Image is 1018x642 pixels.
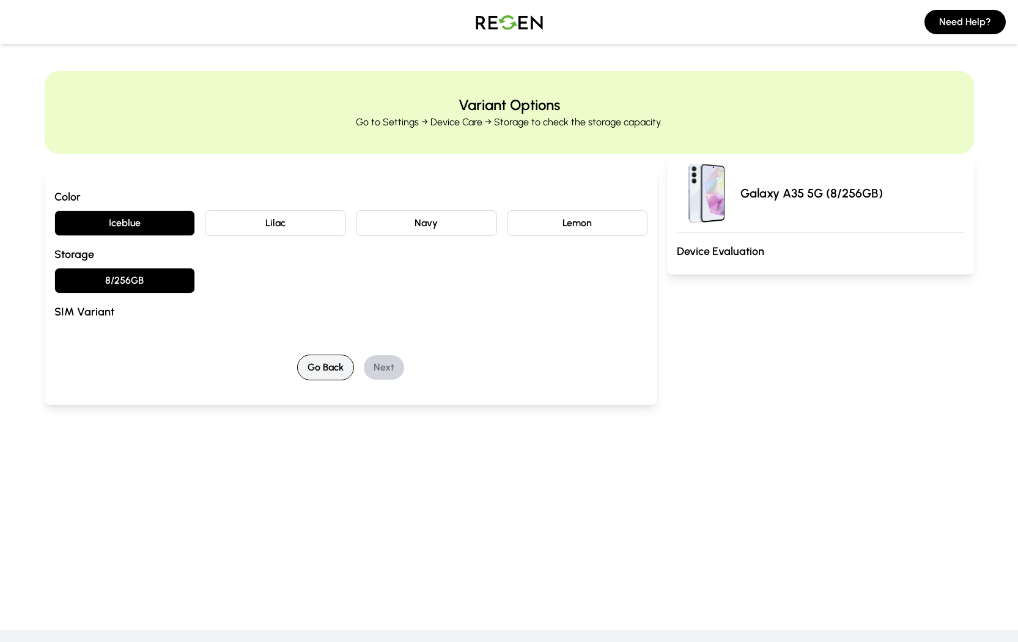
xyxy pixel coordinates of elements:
img: Logo [467,5,552,39]
button: Lemon [507,210,648,236]
button: Lilac [205,210,346,236]
button: 8/256GB [54,268,196,293]
p: Go to Settings → Device Care → Storage to check the storage capacity. [356,115,662,130]
h2: Variant Options [459,95,560,115]
button: Iceblue [54,210,196,236]
p: Galaxy A35 5G (8/256GB) [740,185,883,202]
h3: Storage [54,246,648,263]
h3: SIM Variant [54,303,648,320]
img: Galaxy A35 5G [677,164,736,223]
button: Need Help? [924,10,1006,34]
button: Go Back [297,355,354,380]
h3: Device Evaluation [677,243,964,260]
button: Next [364,355,404,380]
button: Navy [356,210,497,236]
h3: Color [54,188,648,205]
